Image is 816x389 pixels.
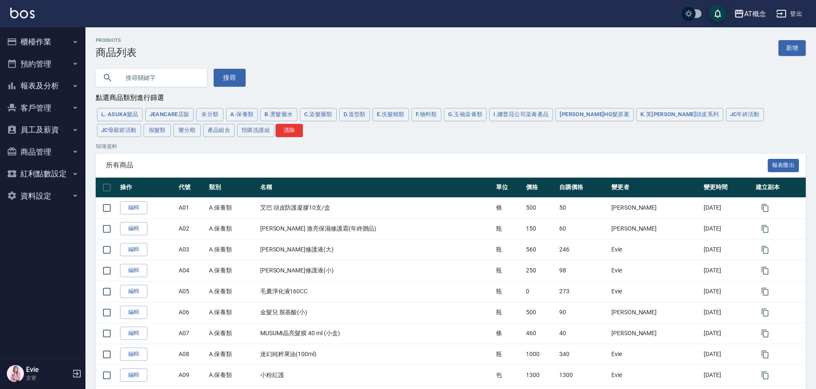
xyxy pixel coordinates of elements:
button: JC母親節活動 [97,124,141,137]
th: 代號 [176,178,206,198]
a: 編輯 [120,201,147,214]
td: A01 [176,197,206,218]
td: A.保養類 [207,239,258,260]
td: [DATE] [702,323,754,344]
th: 名稱 [258,178,494,198]
button: 預購洗護組 [237,124,274,137]
td: 1000 [524,344,557,365]
td: 艾巴 頭皮防護凝膠10支/盒 [258,197,494,218]
td: A08 [176,344,206,365]
td: 500 [524,197,557,218]
button: G.玉袖染膏類 [444,108,487,121]
button: 預約管理 [3,53,82,75]
td: [DATE] [702,281,754,302]
td: 毛囊淨化液160CC [258,281,494,302]
th: 自購價格 [557,178,609,198]
button: [PERSON_NAME]HG髮原素 [555,108,634,121]
td: A06 [176,302,206,323]
button: 樂分期 [173,124,201,137]
th: 變更者 [609,178,702,198]
button: L. ASUKA髮品 [97,108,143,121]
td: A07 [176,323,206,344]
td: [DATE] [702,239,754,260]
td: 40 [557,323,609,344]
a: 報表匯出 [768,161,799,169]
th: 價格 [524,178,557,198]
button: E.洗髮精類 [373,108,409,121]
td: A.保養類 [207,281,258,302]
button: D.造型類 [339,108,370,121]
button: 報表匯出 [768,159,799,172]
td: 瓶 [494,281,524,302]
td: [DATE] [702,365,754,386]
input: 搜尋關鍵字 [120,66,200,89]
button: I.娜普菈公司染膏產品 [489,108,553,121]
td: 條 [494,323,524,344]
td: [PERSON_NAME]修護液(大) [258,239,494,260]
button: 紅利點數設定 [3,163,82,185]
td: A04 [176,260,206,281]
img: Logo [10,8,35,18]
td: 150 [524,218,557,239]
h2: Products [96,38,137,43]
td: A02 [176,218,206,239]
td: 60 [557,218,609,239]
td: A.保養類 [207,365,258,386]
td: A.保養類 [207,260,258,281]
td: 98 [557,260,609,281]
button: 櫃檯作業 [3,31,82,53]
td: [PERSON_NAME]修護液(小) [258,260,494,281]
td: 包 [494,365,524,386]
button: C.染髮藥類 [300,108,337,121]
button: JC年終活動 [726,108,764,121]
td: [PERSON_NAME] [609,302,702,323]
td: [DATE] [702,344,754,365]
button: 資料設定 [3,185,82,207]
th: 類別 [207,178,258,198]
td: A03 [176,239,206,260]
td: A.保養類 [207,344,258,365]
td: A05 [176,281,206,302]
p: 50 筆資料 [96,143,806,150]
td: 460 [524,323,557,344]
td: 小粉紅護 [258,365,494,386]
a: 編輯 [120,348,147,361]
td: [PERSON_NAME] 激亮保濕修護霜(年終贈品) [258,218,494,239]
td: 瓶 [494,344,524,365]
a: 編輯 [120,306,147,319]
td: Evie [609,260,702,281]
td: [DATE] [702,302,754,323]
td: A.保養類 [207,323,258,344]
button: save [709,5,726,22]
td: Evie [609,365,702,386]
button: K.芙[PERSON_NAME]頭皮系列 [636,108,723,121]
button: 清除 [276,124,303,137]
button: 未分類 [196,108,223,121]
button: AT概念 [731,5,769,23]
td: 246 [557,239,609,260]
td: 90 [557,302,609,323]
td: [PERSON_NAME] [609,218,702,239]
td: 50 [557,197,609,218]
td: 500 [524,302,557,323]
td: Evie [609,281,702,302]
span: 所有商品 [106,161,768,170]
button: 搜尋 [214,69,246,87]
a: 編輯 [120,327,147,340]
a: 編輯 [120,222,147,235]
button: F.物料類 [411,108,441,121]
button: B.燙髮藥水 [260,108,297,121]
th: 變更時間 [702,178,754,198]
td: 條 [494,197,524,218]
button: 商品管理 [3,141,82,163]
h3: 商品列表 [96,47,137,58]
a: 新增 [778,40,806,56]
td: 273 [557,281,609,302]
div: AT概念 [744,9,766,19]
td: 瓶 [494,218,524,239]
td: 瓶 [494,239,524,260]
td: Evie [609,239,702,260]
a: 編輯 [120,264,147,277]
button: 登出 [773,6,806,22]
td: 1300 [524,365,557,386]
